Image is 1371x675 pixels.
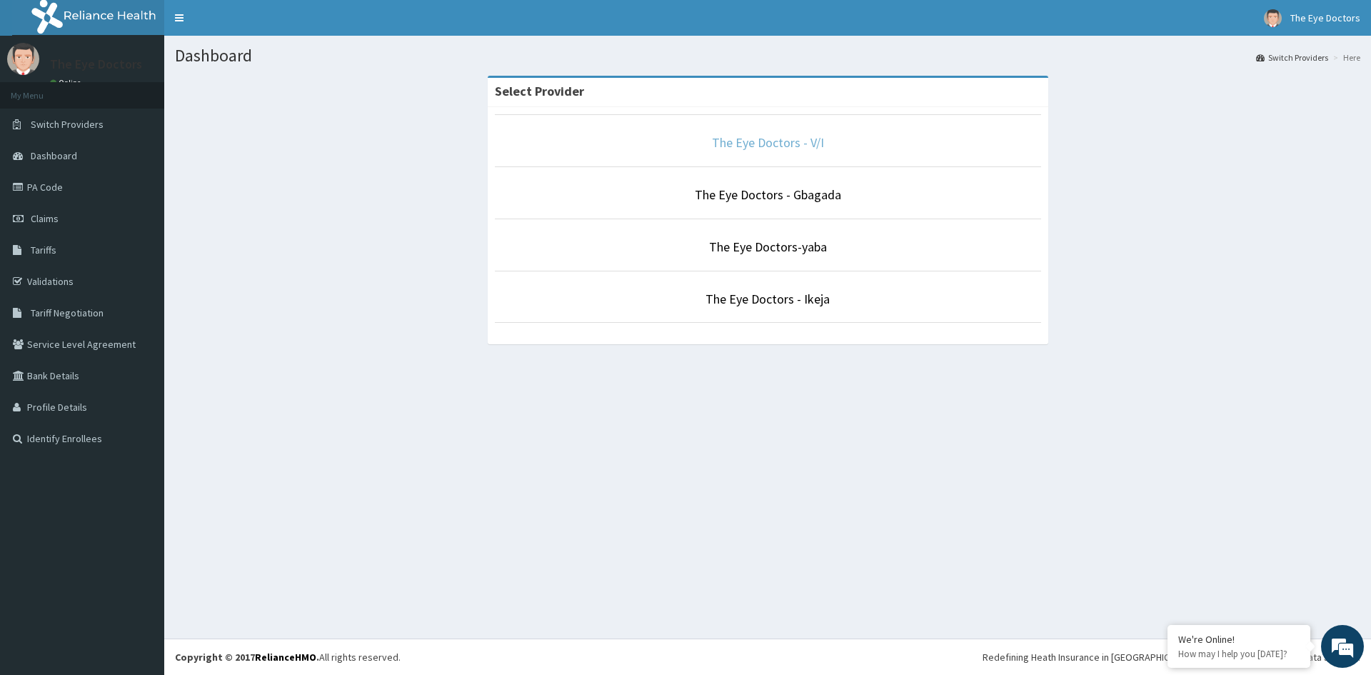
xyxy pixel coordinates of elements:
[31,306,104,319] span: Tariff Negotiation
[1330,51,1360,64] li: Here
[31,212,59,225] span: Claims
[983,650,1360,664] div: Redefining Heath Insurance in [GEOGRAPHIC_DATA] using Telemedicine and Data Science!
[31,244,56,256] span: Tariffs
[175,46,1360,65] h1: Dashboard
[164,639,1371,675] footer: All rights reserved.
[50,78,84,88] a: Online
[31,149,77,162] span: Dashboard
[495,83,584,99] strong: Select Provider
[712,134,824,151] a: The Eye Doctors - V/I
[31,118,104,131] span: Switch Providers
[705,291,830,307] a: The Eye Doctors - Ikeja
[50,58,142,71] p: The Eye Doctors
[1178,633,1300,646] div: We're Online!
[709,239,827,255] a: The Eye Doctors-yaba
[1290,11,1360,24] span: The Eye Doctors
[7,43,39,75] img: User Image
[175,651,319,664] strong: Copyright © 2017 .
[1178,648,1300,660] p: How may I help you today?
[255,651,316,664] a: RelianceHMO
[1256,51,1328,64] a: Switch Providers
[1264,9,1282,27] img: User Image
[695,186,841,203] a: The Eye Doctors - Gbagada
